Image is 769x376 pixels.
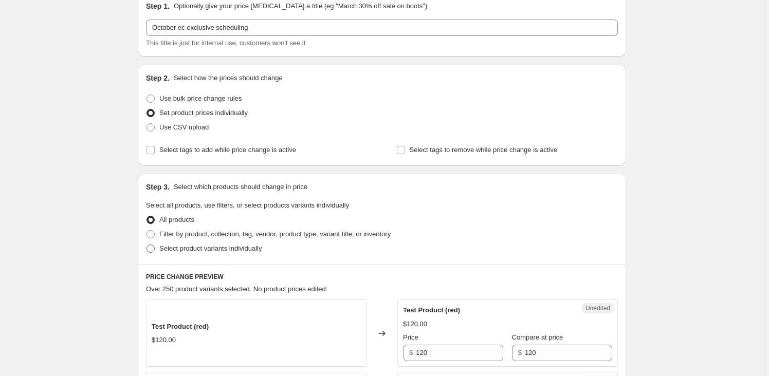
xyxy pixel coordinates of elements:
h6: PRICE CHANGE PREVIEW [146,273,618,281]
span: $ [518,349,522,356]
span: Select tags to add while price change is active [159,146,296,154]
span: Select all products, use filters, or select products variants individually [146,201,349,209]
span: Select product variants individually [159,245,262,252]
div: $120.00 [152,335,176,345]
div: $120.00 [403,319,427,329]
p: Select how the prices should change [174,73,283,83]
span: Price [403,333,418,341]
span: Set product prices individually [159,109,248,117]
h2: Step 3. [146,182,170,192]
span: Over 250 product variants selected. No product prices edited: [146,285,327,293]
span: Use CSV upload [159,123,209,131]
span: $ [409,349,413,356]
p: Select which products should change in price [174,182,307,192]
input: 30% off holiday sale [146,20,618,36]
span: Use bulk price change rules [159,95,242,102]
h2: Step 2. [146,73,170,83]
span: Test Product (red) [152,323,209,330]
span: Test Product (red) [403,306,460,314]
span: This title is just for internal use, customers won't see it [146,39,305,47]
span: Select tags to remove while price change is active [410,146,558,154]
span: Filter by product, collection, tag, vendor, product type, variant title, or inventory [159,230,391,238]
span: Compare at price [512,333,563,341]
span: Unedited [585,304,610,312]
p: Optionally give your price [MEDICAL_DATA] a title (eg "March 30% off sale on boots") [174,1,427,11]
h2: Step 1. [146,1,170,11]
span: All products [159,216,194,223]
